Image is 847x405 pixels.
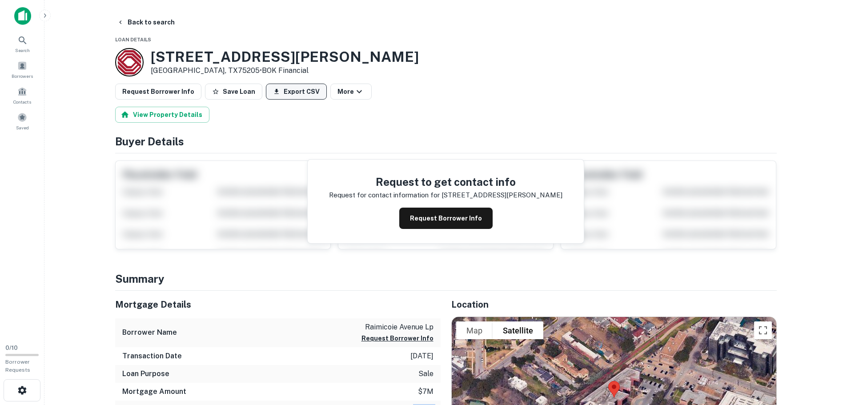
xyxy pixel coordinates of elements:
[3,83,42,107] a: Contacts
[418,386,434,397] p: $7m
[122,369,169,379] h6: Loan Purpose
[754,321,772,339] button: Toggle fullscreen view
[122,327,177,338] h6: Borrower Name
[361,322,434,333] p: raimicoie avenue lp
[410,351,434,361] p: [DATE]
[329,174,562,190] h4: Request to get contact info
[151,48,419,65] h3: [STREET_ADDRESS][PERSON_NAME]
[262,66,309,75] a: BOK Financial
[3,109,42,133] a: Saved
[16,124,29,131] span: Saved
[803,305,847,348] iframe: Chat Widget
[122,351,182,361] h6: Transaction Date
[442,190,562,200] p: [STREET_ADDRESS][PERSON_NAME]
[151,65,419,76] p: [GEOGRAPHIC_DATA], TX75205 •
[115,84,201,100] button: Request Borrower Info
[3,57,42,81] a: Borrowers
[266,84,327,100] button: Export CSV
[113,14,178,30] button: Back to search
[14,7,31,25] img: capitalize-icon.png
[418,369,434,379] p: sale
[205,84,262,100] button: Save Loan
[12,72,33,80] span: Borrowers
[329,190,440,200] p: Request for contact information for
[361,333,434,344] button: Request Borrower Info
[3,32,42,56] a: Search
[451,298,777,311] h5: Location
[330,84,372,100] button: More
[15,47,30,54] span: Search
[122,386,186,397] h6: Mortgage Amount
[13,98,31,105] span: Contacts
[115,37,151,42] span: Loan Details
[5,359,30,373] span: Borrower Requests
[399,208,493,229] button: Request Borrower Info
[456,321,493,339] button: Show street map
[5,345,18,351] span: 0 / 10
[115,271,777,287] h4: Summary
[115,133,777,149] h4: Buyer Details
[115,298,441,311] h5: Mortgage Details
[493,321,543,339] button: Show satellite imagery
[115,107,209,123] button: View Property Details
